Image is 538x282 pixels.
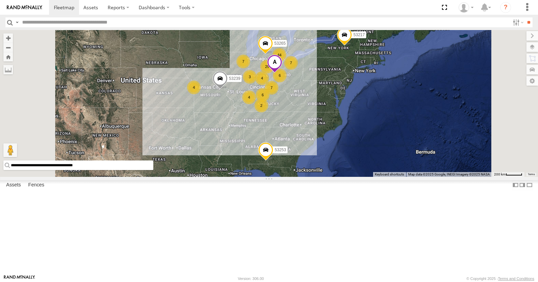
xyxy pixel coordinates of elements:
label: Search Filter Options [510,17,525,27]
button: Map Scale: 200 km per 45 pixels [492,172,524,177]
a: Visit our Website [4,275,35,282]
div: 25 [260,60,274,73]
label: Dock Summary Table to the Right [519,180,526,190]
label: Dock Summary Table to the Left [512,180,519,190]
label: Fences [25,181,48,190]
div: 3 [243,70,257,84]
span: 53217 [353,32,365,37]
i: ? [500,2,511,13]
button: Keyboard shortcuts [375,172,404,177]
span: Map data ©2025 Google, INEGI Imagery ©2025 NASA [408,172,490,176]
a: Terms (opens in new tab) [528,173,535,175]
label: Hide Summary Table [526,180,533,190]
div: 4 [187,81,201,94]
button: Zoom in [3,33,13,43]
span: 53253 [275,147,286,152]
label: Search Query [14,17,20,27]
label: Assets [3,181,24,190]
div: 7 [236,55,250,68]
div: 6 [256,88,270,102]
span: 200 km [494,172,506,176]
div: Miky Transport [456,2,476,13]
span: 53265 [274,41,286,46]
div: 7 [284,56,298,70]
div: 4 [255,71,269,85]
label: Map Settings [526,76,538,86]
div: 4 [242,90,256,104]
div: 2 [255,99,268,112]
div: 6 [273,69,287,82]
div: 44 [273,48,286,62]
span: 53239 [229,76,240,81]
a: Terms and Conditions [498,277,534,281]
div: Version: 306.00 [238,277,264,281]
button: Zoom out [3,43,13,52]
img: rand-logo.svg [7,5,42,10]
div: 7 [265,81,278,95]
div: © Copyright 2025 - [466,277,534,281]
button: Zoom Home [3,52,13,61]
label: Measure [3,65,13,74]
button: Drag Pegman onto the map to open Street View [3,143,17,157]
